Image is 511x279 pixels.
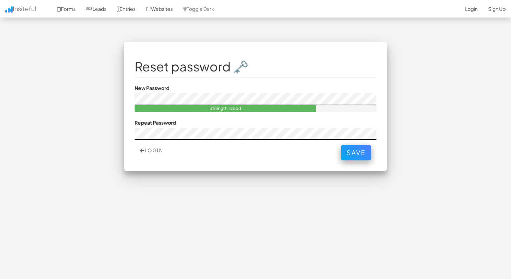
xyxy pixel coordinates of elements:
label: New Password [135,84,169,91]
img: icon.png [5,6,13,13]
a: Login [140,147,163,153]
div: Strength: Good [135,105,316,112]
label: Repeat Password [135,119,176,126]
h1: Reset password 🗝️ [135,60,376,74]
button: Save [341,145,371,160]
